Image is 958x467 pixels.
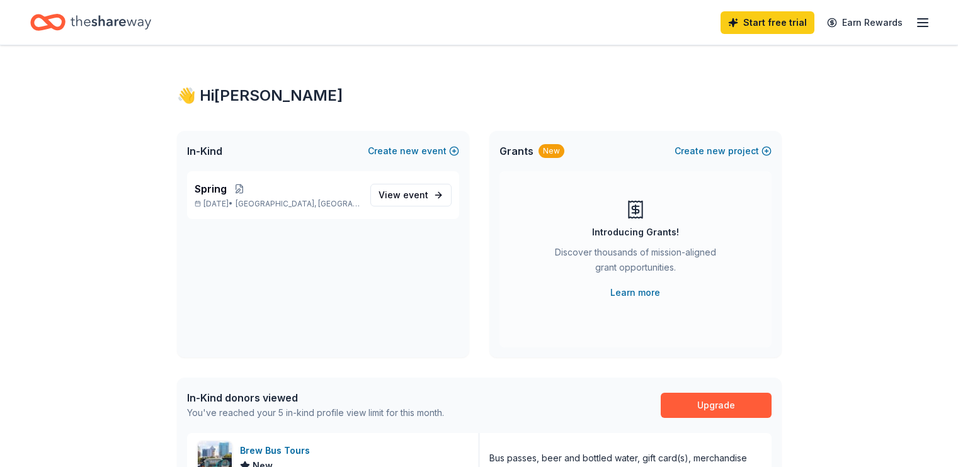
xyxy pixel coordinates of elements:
[550,245,721,280] div: Discover thousands of mission-aligned grant opportunities.
[236,199,360,209] span: [GEOGRAPHIC_DATA], [GEOGRAPHIC_DATA]
[187,143,222,159] span: In-Kind
[403,189,428,200] span: event
[370,184,452,206] a: View event
[30,8,151,37] a: Home
[610,285,660,300] a: Learn more
[499,143,533,159] span: Grants
[177,86,782,106] div: 👋 Hi [PERSON_NAME]
[721,11,814,34] a: Start free trial
[661,393,772,418] a: Upgrade
[195,181,227,196] span: Spring
[489,451,747,466] div: Bus passes, beer and bottled water, gift card(s), merchandise
[195,199,360,209] p: [DATE] •
[707,143,726,159] span: new
[400,143,419,159] span: new
[592,225,679,240] div: Introducing Grants!
[379,188,428,203] span: View
[819,11,910,34] a: Earn Rewards
[187,390,444,405] div: In-Kind donors viewed
[675,143,772,159] button: Createnewproject
[539,144,564,158] div: New
[240,443,315,458] div: Brew Bus Tours
[187,405,444,420] div: You've reached your 5 in-kind profile view limit for this month.
[368,143,459,159] button: Createnewevent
